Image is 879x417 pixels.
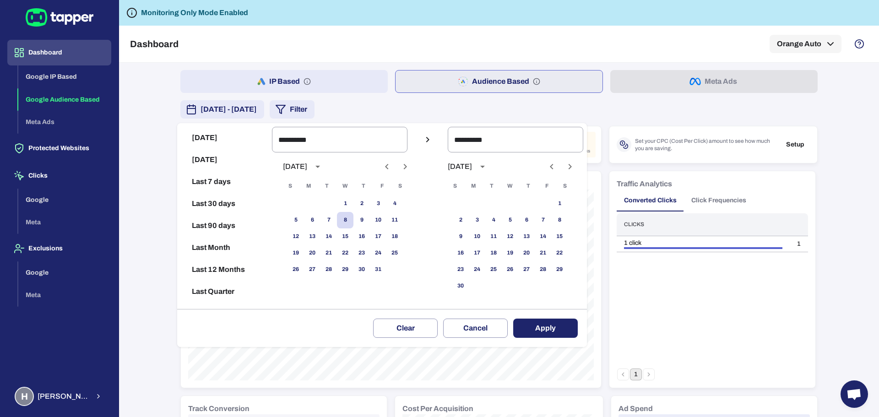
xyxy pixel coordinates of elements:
button: 28 [320,261,337,278]
button: 5 [502,212,518,228]
button: Cancel [443,319,508,338]
button: 4 [386,195,403,212]
button: 3 [469,212,485,228]
button: 31 [370,261,386,278]
button: 18 [485,245,502,261]
button: 2 [452,212,469,228]
button: 14 [535,228,551,245]
button: 13 [518,228,535,245]
button: 10 [370,212,386,228]
span: Tuesday [319,177,335,195]
button: 18 [386,228,403,245]
button: 17 [370,228,386,245]
button: Last Month [181,237,268,259]
span: Tuesday [483,177,500,195]
button: [DATE] [181,149,268,171]
span: Saturday [392,177,408,195]
button: 22 [337,245,353,261]
button: 2 [353,195,370,212]
button: 8 [337,212,353,228]
button: 14 [320,228,337,245]
span: Wednesday [337,177,353,195]
span: Friday [538,177,555,195]
span: Wednesday [502,177,518,195]
button: Last 7 days [181,171,268,193]
span: Sunday [282,177,298,195]
button: 4 [485,212,502,228]
div: [DATE] [448,162,472,171]
button: 12 [502,228,518,245]
button: 11 [386,212,403,228]
button: 16 [452,245,469,261]
button: 6 [304,212,320,228]
button: Last 12 Months [181,259,268,281]
button: calendar view is open, switch to year view [475,159,490,174]
button: 8 [551,212,568,228]
button: Last 30 days [181,193,268,215]
button: 19 [502,245,518,261]
button: 5 [288,212,304,228]
button: 17 [469,245,485,261]
button: 25 [386,245,403,261]
button: Previous month [379,159,395,174]
button: Next month [562,159,578,174]
button: 11 [485,228,502,245]
span: Saturday [557,177,573,195]
button: Reset [181,303,268,325]
button: 21 [535,245,551,261]
button: calendar view is open, switch to year view [310,159,326,174]
button: Previous month [544,159,559,174]
button: 13 [304,228,320,245]
button: 1 [551,195,568,212]
button: 10 [469,228,485,245]
button: 29 [551,261,568,278]
button: 12 [288,228,304,245]
span: Sunday [447,177,463,195]
span: Friday [374,177,390,195]
button: 7 [320,212,337,228]
button: 21 [320,245,337,261]
button: 28 [535,261,551,278]
button: 22 [551,245,568,261]
button: 7 [535,212,551,228]
div: Open chat [841,380,868,408]
button: 6 [518,212,535,228]
button: 27 [304,261,320,278]
button: 29 [337,261,353,278]
button: 24 [370,245,386,261]
button: 15 [551,228,568,245]
button: 23 [353,245,370,261]
button: Next month [397,159,413,174]
button: 25 [485,261,502,278]
span: Thursday [520,177,537,195]
button: Clear [373,319,438,338]
button: 15 [337,228,353,245]
div: [DATE] [283,162,307,171]
button: 20 [304,245,320,261]
span: Monday [300,177,317,195]
button: 19 [288,245,304,261]
button: 30 [452,278,469,294]
button: 16 [353,228,370,245]
button: 9 [353,212,370,228]
button: 27 [518,261,535,278]
button: 23 [452,261,469,278]
button: 30 [353,261,370,278]
button: [DATE] [181,127,268,149]
button: 26 [502,261,518,278]
button: 3 [370,195,386,212]
button: Apply [513,319,578,338]
button: 1 [337,195,353,212]
button: 26 [288,261,304,278]
button: 20 [518,245,535,261]
button: Last 90 days [181,215,268,237]
span: Monday [465,177,482,195]
button: 9 [452,228,469,245]
button: 24 [469,261,485,278]
button: Last Quarter [181,281,268,303]
span: Thursday [355,177,372,195]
